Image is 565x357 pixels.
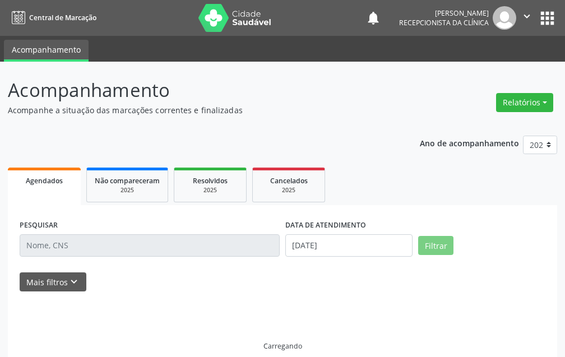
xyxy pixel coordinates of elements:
div: Carregando [263,341,302,351]
p: Acompanhe a situação das marcações correntes e finalizadas [8,104,392,116]
div: 2025 [95,186,160,194]
button: Filtrar [418,236,453,255]
button: Mais filtroskeyboard_arrow_down [20,272,86,292]
span: Não compareceram [95,176,160,186]
button:  [516,6,538,30]
span: Resolvidos [193,176,228,186]
span: Agendados [26,176,63,186]
button: notifications [365,10,381,26]
i: keyboard_arrow_down [68,276,80,288]
label: PESQUISAR [20,217,58,234]
a: Central de Marcação [8,8,96,27]
p: Acompanhamento [8,76,392,104]
img: img [493,6,516,30]
div: 2025 [261,186,317,194]
button: apps [538,8,557,28]
input: Nome, CNS [20,234,280,257]
span: Central de Marcação [29,13,96,22]
a: Acompanhamento [4,40,89,62]
input: Selecione um intervalo [285,234,413,257]
span: Cancelados [270,176,308,186]
button: Relatórios [496,93,553,112]
div: [PERSON_NAME] [399,8,489,18]
i:  [521,10,533,22]
label: DATA DE ATENDIMENTO [285,217,366,234]
div: 2025 [182,186,238,194]
p: Ano de acompanhamento [420,136,519,150]
span: Recepcionista da clínica [399,18,489,27]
